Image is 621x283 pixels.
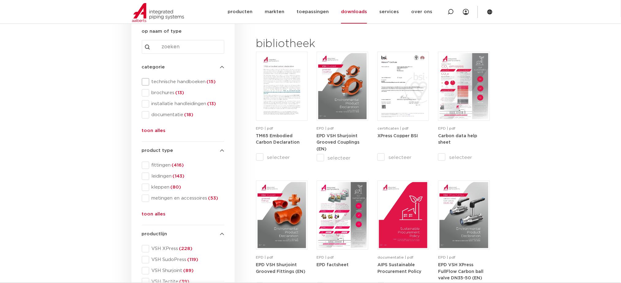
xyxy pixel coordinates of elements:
span: (119) [187,257,199,262]
span: metingen en accessoires [149,195,224,201]
span: (228) [178,246,193,251]
span: certificaten | pdf [377,127,408,130]
img: XPress_Koper_BSI-pdf.jpg [379,53,427,119]
div: leidingen(143) [142,173,224,180]
div: VSH XPress(228) [142,245,224,252]
h4: product type [142,147,224,154]
span: (13) [175,90,184,95]
div: metingen en accessoires(53) [142,195,224,202]
span: VSH SudoPress [149,257,224,263]
img: VSH-Shurjoint-Grooved-Couplings_A4EPD_5011512_EN-pdf.jpg [318,53,367,119]
img: TM65-Embodied-Carbon-Declaration-pdf.jpg [258,53,306,119]
span: (53) [207,196,218,200]
span: EPD | pdf [317,255,334,259]
span: EPD | pdf [256,127,273,130]
span: installatie handleidingen [149,101,224,107]
a: XPress Copper BSI [377,134,418,138]
img: Aips-EPD-A4Factsheet_NL-pdf.jpg [318,182,367,248]
span: EPD | pdf [438,255,455,259]
img: NL-Carbon-data-help-sheet-pdf.jpg [440,53,488,119]
a: TM65 Embodied Carbon Declaration [256,134,300,145]
a: EPD VSH XPress FullFlow Carbon ball valve DN35-50 (EN) [438,263,483,280]
div: technische handboeken(15) [142,78,224,86]
span: (18) [184,112,194,117]
button: toon alles [142,127,166,137]
span: EPD | pdf [256,255,273,259]
a: EPD VSH Shurjoint Grooved Couplings (EN) [317,134,360,151]
span: VSH Shurjoint [149,268,224,274]
div: fittingen(416) [142,162,224,169]
span: (416) [171,163,184,167]
span: (15) [206,79,216,84]
img: VSH-XPress-Carbon-BallValveDN35-50_A4EPD_5011435-_2024_1.0_EN-pdf.jpg [440,182,488,248]
a: AIPS Sustainable Procurement Policy [377,263,421,274]
a: Carbon data help sheet [438,134,477,145]
span: kleppen [149,184,224,190]
span: EPD | pdf [317,127,334,130]
div: installatie handleidingen(13) [142,100,224,108]
span: (89) [183,268,194,273]
div: VSH SudoPress(119) [142,256,224,263]
span: leidingen [149,173,224,179]
span: EPD | pdf [438,127,455,130]
span: documentatie [149,112,224,118]
span: documentatie | pdf [377,255,413,259]
span: (13) [206,101,216,106]
h4: productlijn [142,230,224,238]
h4: categorie [142,64,224,71]
img: VSH-Shurjoint-Grooved-Fittings_A4EPD_5011523_EN-pdf.jpg [258,182,306,248]
label: selecteer [377,154,429,161]
span: fittingen [149,162,224,168]
img: Aips_A4Sustainable-Procurement-Policy_5011446_EN-pdf.jpg [379,182,427,248]
span: VSH XPress [149,246,224,252]
div: kleppen(80) [142,184,224,191]
span: brochures [149,90,224,96]
a: EPD VSH Shurjoint Grooved Fittings (EN) [256,263,306,274]
div: VSH Shurjoint(89) [142,267,224,274]
span: (80) [170,185,181,189]
button: toon alles [142,211,166,220]
strong: op naam of type [142,29,182,34]
div: brochures(13) [142,89,224,97]
div: documentatie(18) [142,111,224,119]
label: selecteer [317,154,368,162]
label: selecteer [438,154,490,161]
a: EPD factsheet [317,263,349,267]
h2: bibliotheek [256,37,365,51]
span: (143) [172,174,185,178]
span: technische handboeken [149,79,224,85]
label: selecteer [256,154,308,161]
